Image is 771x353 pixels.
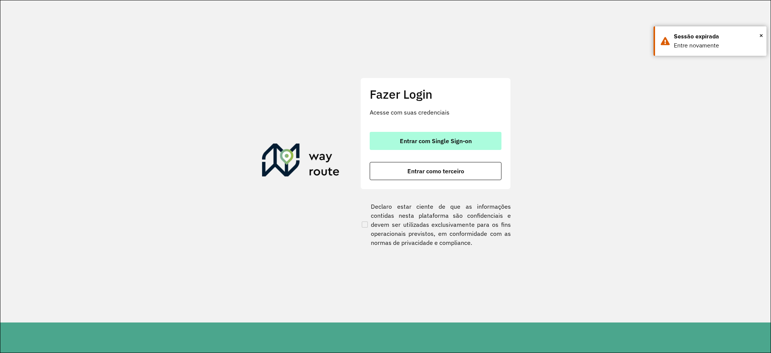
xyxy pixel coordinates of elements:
span: Entrar como terceiro [407,168,464,174]
h2: Fazer Login [370,87,501,101]
img: Roteirizador AmbevTech [262,144,340,180]
span: × [759,30,763,41]
div: Entre novamente [674,41,761,50]
button: button [370,132,501,150]
button: Close [759,30,763,41]
label: Declaro estar ciente de que as informações contidas nesta plataforma são confidenciais e devem se... [360,202,511,247]
div: Sessão expirada [674,32,761,41]
p: Acesse com suas credenciais [370,108,501,117]
button: button [370,162,501,180]
span: Entrar com Single Sign-on [400,138,472,144]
